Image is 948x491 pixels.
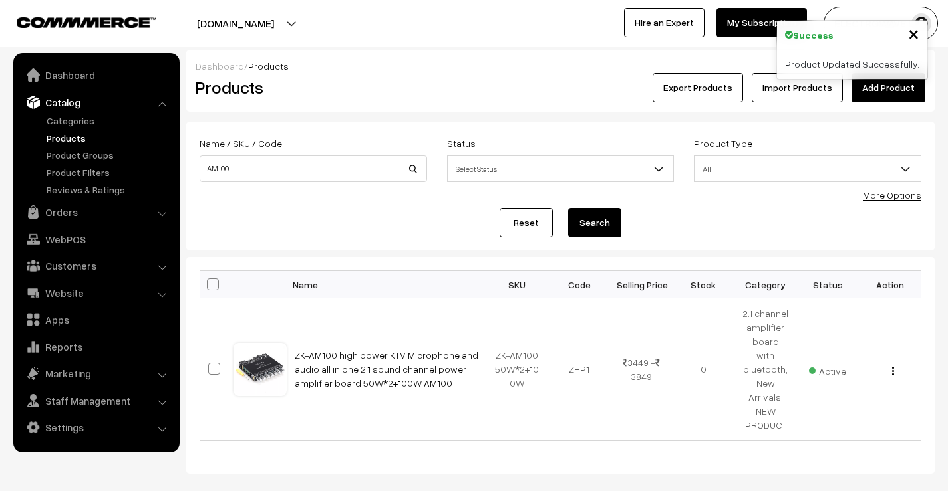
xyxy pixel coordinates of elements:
[548,298,610,441] td: ZHP1
[150,7,321,40] button: [DOMAIN_NAME]
[824,7,938,40] button: ELECTROWAVE DE…
[43,165,175,179] a: Product Filters
[624,8,705,37] a: Hire an Expert
[43,148,175,162] a: Product Groups
[610,271,672,298] th: Selling Price
[43,183,175,197] a: Reviews & Ratings
[908,21,919,45] span: ×
[908,23,919,43] button: Close
[859,271,921,298] th: Action
[287,271,486,298] th: Name
[734,298,796,441] td: 2.1 channel amplifier board with bluetooth, New Arrivals, NEW PRODUCT
[17,254,175,278] a: Customers
[694,155,921,182] span: All
[892,367,894,375] img: Menu
[486,271,548,298] th: SKU
[809,361,846,378] span: Active
[486,298,548,441] td: ZK-AM100 50W*2+100W
[248,60,289,72] span: Products
[793,28,834,42] strong: Success
[17,17,156,27] img: COMMMERCE
[695,157,921,181] span: All
[673,298,734,441] td: 0
[447,155,675,182] span: Select Status
[734,271,796,298] th: Category
[17,335,175,359] a: Reports
[500,208,553,237] a: Reset
[43,131,175,145] a: Products
[863,189,921,201] a: More Options
[752,73,843,102] a: Import Products
[200,155,427,182] input: Name / SKU / Code
[295,349,478,389] a: ZK-AM100 high power KTV Microphone and audio all in one 2.1 sound channel power amplifier board 5...
[673,271,734,298] th: Stock
[17,200,175,224] a: Orders
[653,73,743,102] button: Export Products
[716,8,807,37] a: My Subscription
[196,77,426,98] h2: Products
[196,59,925,73] div: /
[777,49,927,79] div: Product Updated Successfully.
[200,136,282,150] label: Name / SKU / Code
[17,63,175,87] a: Dashboard
[17,13,133,29] a: COMMMERCE
[17,389,175,413] a: Staff Management
[17,90,175,114] a: Catalog
[17,361,175,385] a: Marketing
[17,415,175,439] a: Settings
[17,281,175,305] a: Website
[447,136,476,150] label: Status
[448,157,674,181] span: Select Status
[610,298,672,441] td: 3449 - 3849
[196,60,244,72] a: Dashboard
[548,271,610,298] th: Code
[17,227,175,251] a: WebPOS
[797,271,859,298] th: Status
[694,136,752,150] label: Product Type
[17,308,175,332] a: Apps
[852,73,925,102] a: Add Product
[43,114,175,128] a: Categories
[911,13,931,33] img: user
[568,208,621,237] button: Search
